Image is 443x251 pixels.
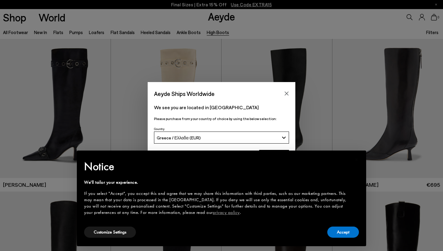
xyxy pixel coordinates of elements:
[84,159,349,174] h2: Notice
[84,227,136,238] button: Customize Settings
[349,152,364,167] button: Close this notice
[154,88,215,99] span: Aeyde Ships Worldwide
[355,155,359,164] span: ×
[213,209,240,215] a: privacy policy
[282,89,291,98] button: Close
[157,135,201,140] span: Greece / Ελλαδα (EUR)
[154,104,289,111] p: We see you are located in [GEOGRAPHIC_DATA]
[84,179,349,186] div: We'll tailor your experience.
[154,116,289,122] p: Please purchase from your country of choice by using the below selection:
[84,190,349,216] div: If you select "Accept", you accept this and agree that we may share this information with third p...
[327,227,359,238] button: Accept
[154,127,165,131] span: Country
